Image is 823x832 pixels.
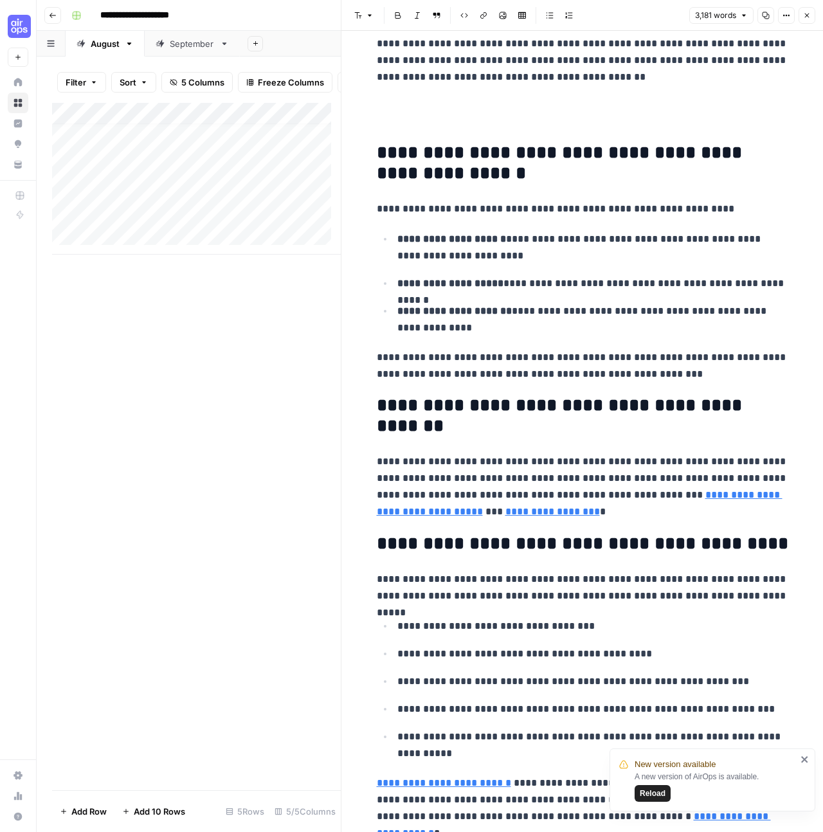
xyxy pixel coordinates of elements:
img: Cohort 5 Logo [8,15,31,38]
span: Sort [120,76,136,89]
button: Freeze Columns [238,72,332,93]
div: September [170,37,215,50]
button: close [800,754,809,764]
button: Workspace: Cohort 5 [8,10,28,42]
button: Help + Support [8,806,28,827]
button: 3,181 words [689,7,754,24]
span: Add 10 Rows [134,805,185,818]
a: Browse [8,93,28,113]
a: Your Data [8,154,28,175]
a: Insights [8,113,28,134]
div: August [91,37,120,50]
a: Opportunities [8,134,28,154]
button: 5 Columns [161,72,233,93]
span: New version available [635,758,716,771]
a: Settings [8,765,28,786]
span: Freeze Columns [258,76,324,89]
button: Add Row [52,801,114,822]
a: Home [8,72,28,93]
div: 5 Rows [221,801,269,822]
a: September [145,31,240,57]
span: Add Row [71,805,107,818]
span: 5 Columns [181,76,224,89]
button: Sort [111,72,156,93]
span: Reload [640,788,665,799]
span: Filter [66,76,86,89]
span: 3,181 words [695,10,736,21]
div: A new version of AirOps is available. [635,771,797,802]
button: Reload [635,785,671,802]
div: 5/5 Columns [269,801,341,822]
button: Filter [57,72,106,93]
button: Add 10 Rows [114,801,193,822]
a: August [66,31,145,57]
a: Usage [8,786,28,806]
